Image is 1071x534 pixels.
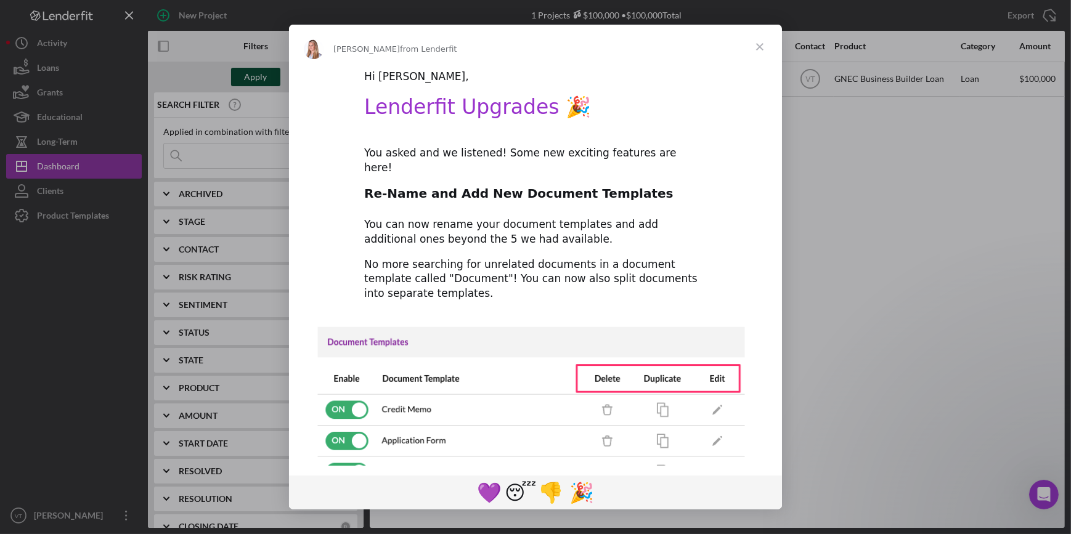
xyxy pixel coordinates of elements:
span: tada reaction [566,477,597,507]
span: from Lenderfit [400,44,457,54]
span: 😴 [505,481,536,504]
span: Close [738,25,782,69]
span: purple heart reaction [474,477,505,507]
span: 1 reaction [535,477,566,507]
img: Profile image for Allison [304,39,324,59]
div: No more searching for unrelated documents in a document template called "Document"! You can now a... [364,257,707,301]
div: You can now rename your document templates and add additional ones beyond the 5 we had available. [364,217,707,247]
h1: Lenderfit Upgrades 🎉 [364,95,707,127]
span: 💜 [477,481,502,504]
div: You asked and we listened! Some new exciting features are here! [364,146,707,176]
span: [PERSON_NAME] [333,44,400,54]
span: 👎 [539,481,563,504]
span: 🎉 [569,481,594,504]
div: Hi [PERSON_NAME], [364,70,707,84]
h2: Re-Name and Add New Document Templates [364,185,707,208]
span: sleeping reaction [505,477,535,507]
